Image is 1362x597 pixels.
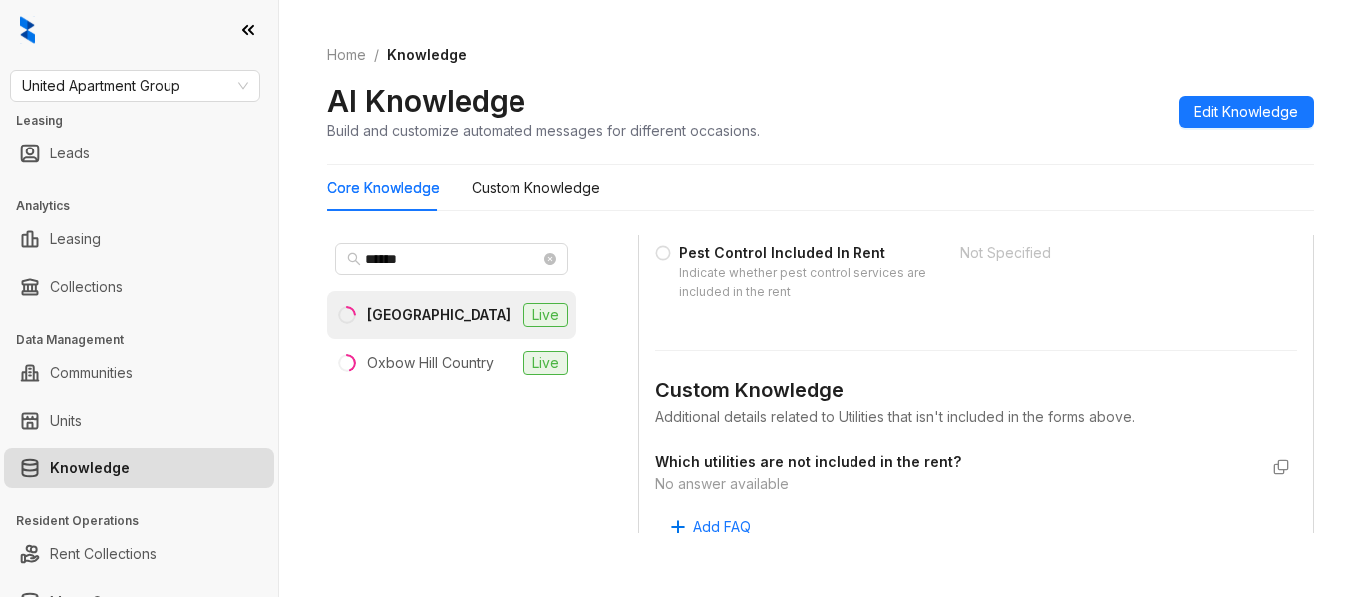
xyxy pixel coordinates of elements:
h3: Data Management [16,331,278,349]
li: / [374,44,379,66]
div: Not Specified [960,242,1241,264]
div: Custom Knowledge [655,375,1297,406]
span: close-circle [544,253,556,265]
span: Edit Knowledge [1194,101,1298,123]
span: United Apartment Group [22,71,248,101]
button: Add FAQ [655,511,767,543]
li: Collections [4,267,274,307]
h3: Leasing [16,112,278,130]
div: [GEOGRAPHIC_DATA] [367,304,511,326]
div: Additional details related to Utilities that isn't included in the forms above. [655,406,1297,428]
span: Knowledge [387,46,467,63]
li: Knowledge [4,448,274,488]
a: Knowledge [50,448,130,488]
div: Build and customize automated messages for different occasions. [327,120,760,141]
a: Units [50,401,82,441]
strong: Which utilities are not included in the rent? [655,453,961,470]
div: Custom Knowledge [472,177,600,199]
a: Collections [50,267,123,307]
button: Edit Knowledge [1179,96,1314,128]
img: logo [20,16,35,44]
a: Communities [50,353,133,393]
a: Leads [50,134,90,173]
span: Live [523,303,568,327]
div: Indicate whether pest control services are included in the rent [679,264,936,302]
h2: AI Knowledge [327,82,525,120]
a: Rent Collections [50,534,157,574]
li: Communities [4,353,274,393]
a: Leasing [50,219,101,259]
div: Oxbow Hill Country [367,352,494,374]
a: Home [323,44,370,66]
li: Units [4,401,274,441]
h3: Resident Operations [16,512,278,530]
h3: Analytics [16,197,278,215]
div: Core Knowledge [327,177,440,199]
li: Leads [4,134,274,173]
li: Leasing [4,219,274,259]
span: Live [523,351,568,375]
li: Rent Collections [4,534,274,574]
div: No answer available [655,473,1257,495]
div: Pest Control Included In Rent [679,242,936,264]
span: search [347,252,361,266]
span: Add FAQ [693,516,751,538]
